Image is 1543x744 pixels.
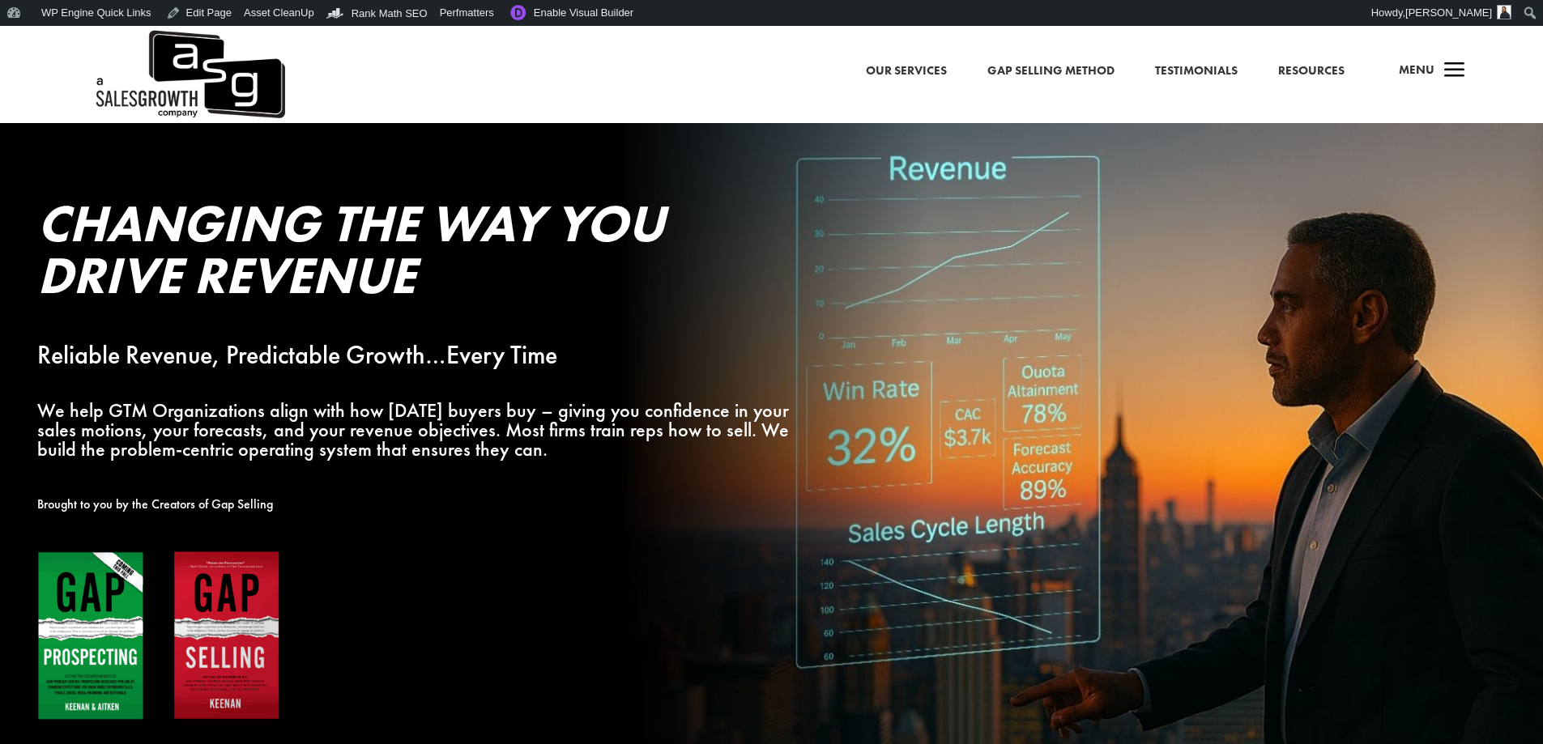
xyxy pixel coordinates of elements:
span: [PERSON_NAME] [1405,6,1492,19]
span: Menu [1399,62,1434,78]
a: Our Services [866,61,947,82]
p: Brought to you by the Creators of Gap Selling [37,495,797,514]
a: Resources [1278,61,1345,82]
a: Testimonials [1155,61,1238,82]
span: Rank Math SEO [352,7,428,19]
a: A Sales Growth Company Logo [93,26,285,123]
h2: Changing the Way You Drive Revenue [37,198,797,309]
p: Reliable Revenue, Predictable Growth…Every Time [37,346,797,365]
span: a [1439,55,1471,87]
img: Gap Books [37,551,280,721]
a: Gap Selling Method [987,61,1115,82]
p: We help GTM Organizations align with how [DATE] buyers buy – giving you confidence in your sales ... [37,401,797,458]
img: ASG Co. Logo [93,26,285,123]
